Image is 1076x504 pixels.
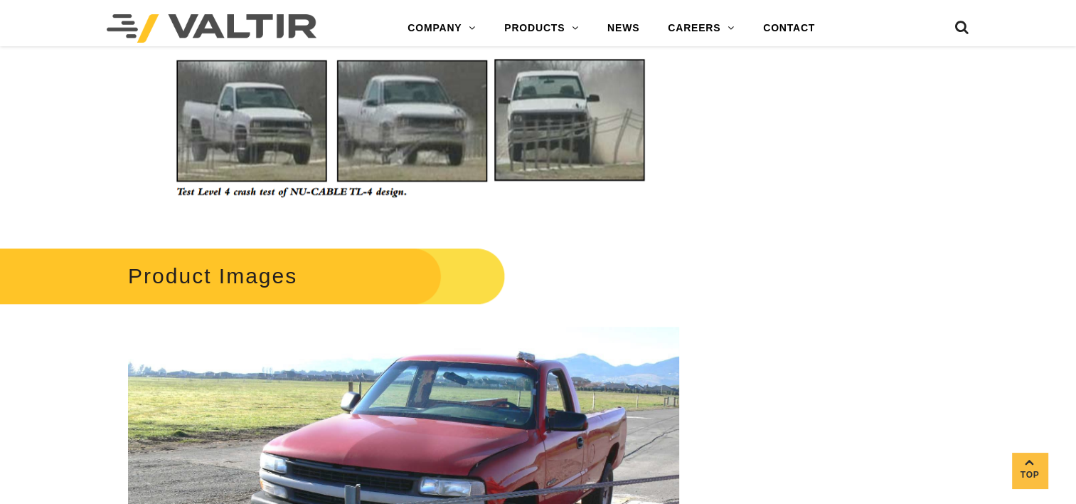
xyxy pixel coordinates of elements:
[593,14,654,43] a: NEWS
[490,14,593,43] a: PRODUCTS
[393,14,490,43] a: COMPANY
[749,14,829,43] a: CONTACT
[1012,453,1048,488] a: Top
[654,14,749,43] a: CAREERS
[1012,467,1048,483] span: Top
[107,14,316,43] img: Valtir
